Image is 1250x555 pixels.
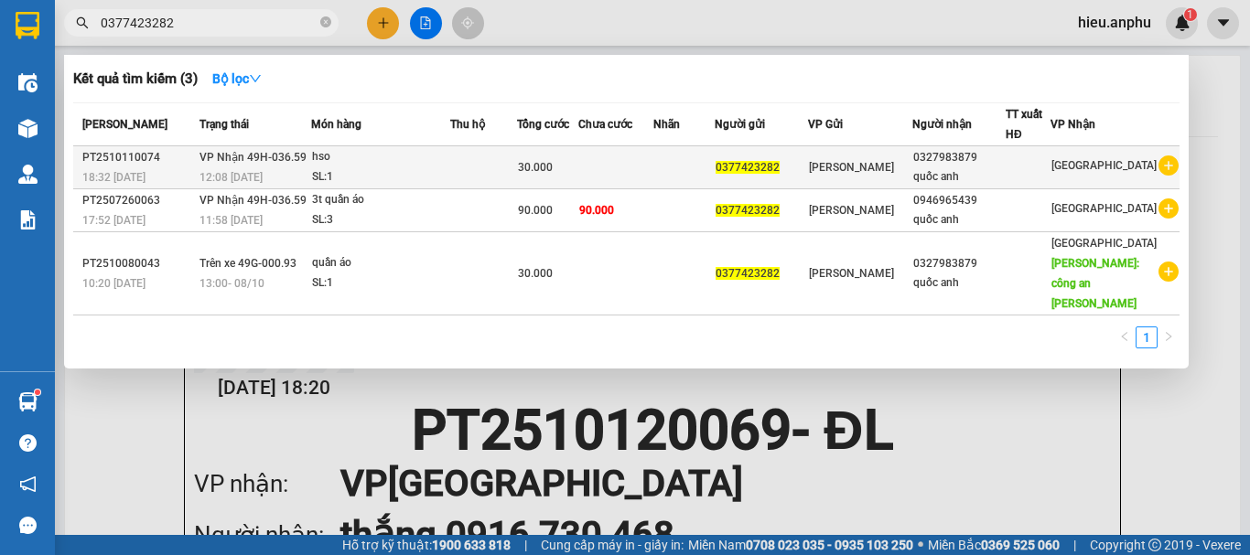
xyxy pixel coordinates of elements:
span: left [1119,331,1130,342]
span: plus-circle [1158,261,1179,282]
span: Người gửi [715,118,765,131]
input: Tìm tên, số ĐT hoặc mã đơn [101,13,317,33]
span: Trạng thái [199,118,249,131]
a: 1 [1137,327,1157,347]
div: 3t quần áo [312,190,449,210]
span: 10:20 [DATE] [82,277,145,290]
div: hso [312,147,449,167]
div: quốc anh [913,167,1006,187]
span: 0377423282 [716,267,780,280]
span: [PERSON_NAME] [809,267,894,280]
span: Món hàng [311,118,361,131]
span: CƯỚC RỒI : [14,117,101,136]
li: Previous Page [1114,326,1136,348]
img: warehouse-icon [18,73,38,92]
span: close-circle [320,16,331,27]
span: Tổng cước [517,118,569,131]
span: [GEOGRAPHIC_DATA] [1051,159,1157,172]
span: VP Nhận 49H-036.59 [199,194,307,207]
span: [PERSON_NAME] [809,204,894,217]
span: 11:58 [DATE] [199,214,263,227]
span: down [249,72,262,85]
div: SL: 1 [312,273,449,294]
span: notification [19,475,37,493]
span: Gửi: [16,16,44,35]
strong: Bộ lọc [212,71,262,86]
div: quần áo [312,253,449,273]
span: 30.000 [518,161,553,174]
button: left [1114,326,1136,348]
span: plus-circle [1158,198,1179,219]
span: plus-circle [1158,155,1179,176]
span: 0377423282 [716,204,780,217]
h3: Kết quả tìm kiếm ( 3 ) [73,69,198,89]
span: [PERSON_NAME]: công an [PERSON_NAME] [1051,257,1139,310]
button: Bộ lọcdown [198,64,276,93]
span: 90.000 [518,204,553,217]
img: warehouse-icon [18,119,38,138]
div: 0916730468 [175,79,361,104]
sup: 1 [35,390,40,395]
span: 12:08 [DATE] [199,171,263,184]
img: solution-icon [18,210,38,229]
span: VP Gửi [808,118,843,131]
li: 1 [1136,326,1158,348]
button: right [1158,326,1180,348]
img: warehouse-icon [18,165,38,184]
div: thắng [175,57,361,79]
span: 30.000 [518,267,553,280]
span: [PERSON_NAME] [82,118,167,131]
span: TT xuất HĐ [1006,108,1042,141]
div: [PERSON_NAME] [16,16,162,57]
span: Chưa cước [578,118,632,131]
span: 13:00 - 08/10 [199,277,264,290]
span: VP Nhận 49H-036.59 [199,151,307,164]
span: Thu hộ [450,118,485,131]
span: [GEOGRAPHIC_DATA] [1051,202,1157,215]
div: 30.000 [14,115,165,137]
div: [PERSON_NAME] [16,57,162,79]
span: Nhãn [653,118,680,131]
div: 0946965439 [913,191,1006,210]
div: PT2510110074 [82,148,194,167]
div: PT2510080043 [82,254,194,273]
div: SL: 1 [312,167,449,187]
div: 0327983879 [913,148,1006,167]
span: VP Nhận [1051,118,1095,131]
span: 0377423282 [716,161,780,174]
div: quốc anh [913,273,1006,293]
span: Trên xe 49G-000.93 [199,257,296,270]
div: PT2507260063 [82,191,194,210]
span: question-circle [19,434,37,452]
span: 17:52 [DATE] [82,214,145,227]
div: 0374023106 [16,79,162,104]
span: right [1163,331,1174,342]
div: [GEOGRAPHIC_DATA] [175,16,361,57]
span: close-circle [320,15,331,32]
img: logo-vxr [16,12,39,39]
span: 18:32 [DATE] [82,171,145,184]
span: search [76,16,89,29]
div: 0327983879 [913,254,1006,273]
div: quốc anh [913,210,1006,229]
li: Next Page [1158,326,1180,348]
span: message [19,517,37,534]
span: Nhận: [175,16,219,35]
span: Người nhận [912,118,972,131]
span: [PERSON_NAME] [809,161,894,174]
div: SL: 3 [312,210,449,230]
span: 90.000 [579,204,614,217]
span: [GEOGRAPHIC_DATA] [1051,237,1157,250]
img: warehouse-icon [18,392,38,411]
